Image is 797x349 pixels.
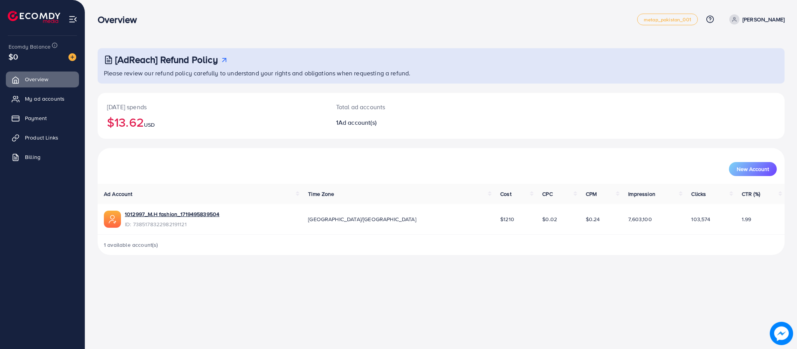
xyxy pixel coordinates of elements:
span: $0.02 [542,215,557,223]
h3: [AdReach] Refund Policy [115,54,218,65]
span: Overview [25,75,48,83]
img: image [68,53,76,61]
span: $0.24 [586,215,600,223]
span: 1 available account(s) [104,241,158,249]
p: [DATE] spends [107,102,317,112]
p: Total ad accounts [336,102,489,112]
h3: Overview [98,14,143,25]
a: Payment [6,110,79,126]
span: ID: 7385178322982191121 [125,220,219,228]
span: Billing [25,153,40,161]
span: [GEOGRAPHIC_DATA]/[GEOGRAPHIC_DATA] [308,215,416,223]
img: logo [8,11,60,23]
span: 7,603,100 [628,215,652,223]
span: $0 [9,51,18,62]
span: Ecomdy Balance [9,43,51,51]
a: Billing [6,149,79,165]
span: Payment [25,114,47,122]
span: CPC [542,190,552,198]
img: image [770,322,793,345]
img: menu [68,15,77,24]
span: Ad Account [104,190,133,198]
a: metap_pakistan_001 [637,14,698,25]
img: ic-ads-acc.e4c84228.svg [104,211,121,228]
h2: $13.62 [107,115,317,129]
h2: 1 [336,119,489,126]
a: My ad accounts [6,91,79,106]
button: New Account [729,162,777,176]
span: Ad account(s) [338,118,377,127]
span: $1210 [500,215,514,223]
span: 1.99 [742,215,751,223]
span: New Account [737,166,769,172]
a: Product Links [6,130,79,145]
span: Cost [500,190,511,198]
span: My ad accounts [25,95,65,103]
span: 103,574 [691,215,710,223]
p: [PERSON_NAME] [743,15,785,24]
a: 1012997_M.H fashion_1719495839504 [125,210,219,218]
span: CPM [586,190,597,198]
a: Overview [6,72,79,87]
span: Time Zone [308,190,334,198]
span: Impression [628,190,655,198]
span: USD [144,121,155,129]
span: metap_pakistan_001 [644,17,691,22]
a: [PERSON_NAME] [726,14,785,24]
span: Product Links [25,134,58,141]
p: Please review our refund policy carefully to understand your rights and obligations when requesti... [104,68,780,78]
span: CTR (%) [742,190,760,198]
span: Clicks [691,190,706,198]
